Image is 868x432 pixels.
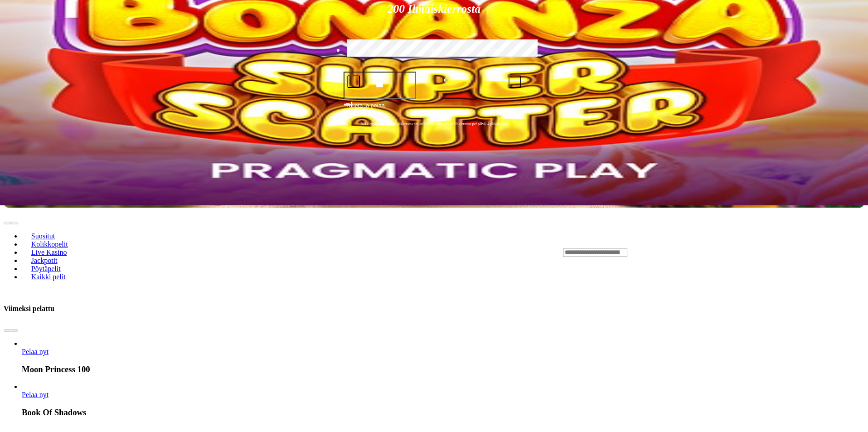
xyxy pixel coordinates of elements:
[467,38,523,64] label: €250
[28,273,69,281] span: Kaikki pelit
[4,208,864,296] header: Lobby
[28,248,71,256] span: Live Kasino
[351,100,354,106] span: €
[28,265,64,272] span: Pöytäpelit
[22,391,48,398] span: Pelaa nyt
[444,76,446,85] span: €
[22,229,64,243] a: Suositut
[28,257,61,264] span: Jackpotit
[4,329,11,332] button: prev slide
[22,237,77,251] a: Kolikkopelit
[344,101,525,118] button: Talleta ja pelaa
[22,253,67,267] a: Jackpotit
[4,222,11,224] button: prev slide
[22,348,48,355] a: Moon Princess 100
[345,38,401,64] label: €50
[11,329,18,332] button: next slide
[28,240,72,248] span: Kolikkopelit
[4,304,54,313] h3: Viimeksi pelattu
[22,270,75,283] a: Kaikki pelit
[563,248,627,257] input: Search
[22,348,48,355] span: Pelaa nyt
[22,262,70,275] a: Pöytäpelit
[346,101,385,117] span: Talleta ja pelaa
[347,75,360,88] button: minus icon
[22,391,48,398] a: Book Of Shadows
[406,38,462,64] label: €150
[28,232,58,240] span: Suositut
[4,217,545,288] nav: Lobby
[11,222,18,224] button: next slide
[509,75,521,88] button: plus icon
[22,245,76,259] a: Live Kasino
